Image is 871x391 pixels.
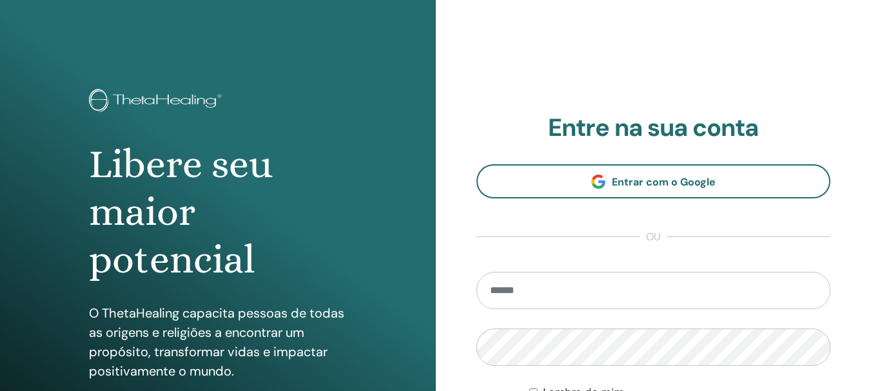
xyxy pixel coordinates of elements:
[476,164,831,198] a: Entrar com o Google
[89,141,273,283] font: Libere seu maior potencial
[646,230,660,243] font: ou
[612,175,716,189] font: Entrar com o Google
[89,305,344,379] font: O ThetaHealing capacita pessoas de todas as origens e religiões a encontrar um propósito, transfo...
[548,111,758,144] font: Entre na sua conta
